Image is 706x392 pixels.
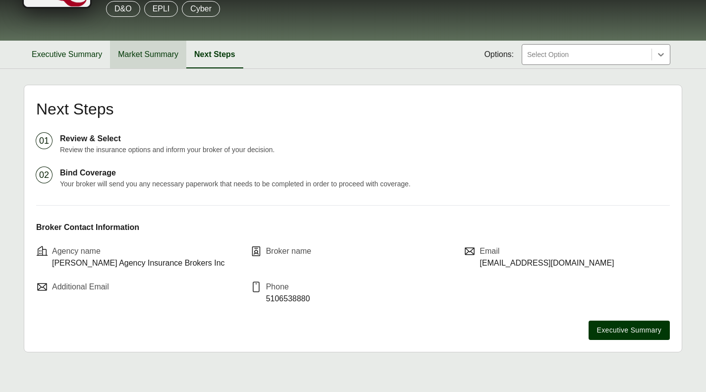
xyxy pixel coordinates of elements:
p: [PERSON_NAME] Agency Insurance Brokers Inc [52,257,225,269]
button: Market Summary [110,41,186,68]
p: [EMAIL_ADDRESS][DOMAIN_NAME] [480,257,614,269]
p: D&O [114,3,132,15]
p: Agency name [52,245,225,257]
p: Broker name [266,245,312,257]
p: Review the insurance options and inform your broker of your decision. [60,145,670,155]
span: Options: [484,49,514,60]
h2: Next Steps [36,101,670,117]
p: Broker Contact Information [36,222,670,233]
p: Additional Email [52,281,109,293]
p: Cyber [190,3,212,15]
p: Review & Select [60,133,670,145]
p: 5106538880 [266,293,310,305]
button: Executive Summary [589,321,670,340]
button: Next Steps [186,41,243,68]
p: EPLI [153,3,170,15]
span: Executive Summary [597,325,661,336]
p: Bind Coverage [60,167,670,179]
button: Executive Summary [24,41,110,68]
p: Your broker will send you any necessary paperwork that needs to be completed in order to proceed ... [60,179,670,189]
p: Email [480,245,614,257]
p: Phone [266,281,310,293]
